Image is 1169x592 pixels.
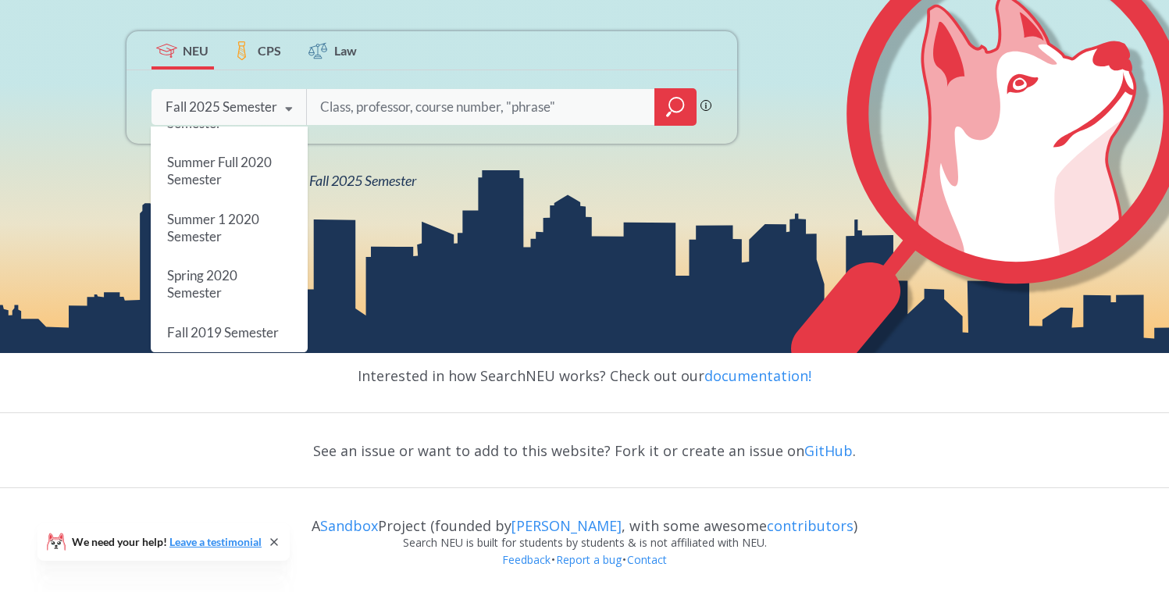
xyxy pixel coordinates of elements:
[320,516,378,535] a: Sandbox
[166,172,416,189] span: View all classes for
[767,516,854,535] a: contributors
[804,441,853,460] a: GitHub
[166,98,277,116] div: Fall 2025 Semester
[666,96,685,118] svg: magnifying glass
[166,211,258,244] span: Summer 1 2020 Semester
[166,324,278,341] span: Fall 2019 Semester
[654,88,697,126] div: magnifying glass
[511,516,622,535] a: [PERSON_NAME]
[334,41,357,59] span: Law
[704,366,811,385] a: documentation!
[166,154,271,187] span: Summer Full 2020 Semester
[501,552,551,567] a: Feedback
[280,172,416,189] span: NEU Fall 2025 Semester
[258,41,281,59] span: CPS
[626,552,668,567] a: Contact
[183,41,208,59] span: NEU
[555,552,622,567] a: Report a bug
[166,267,237,301] span: Spring 2020 Semester
[319,91,643,123] input: Class, professor, course number, "phrase"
